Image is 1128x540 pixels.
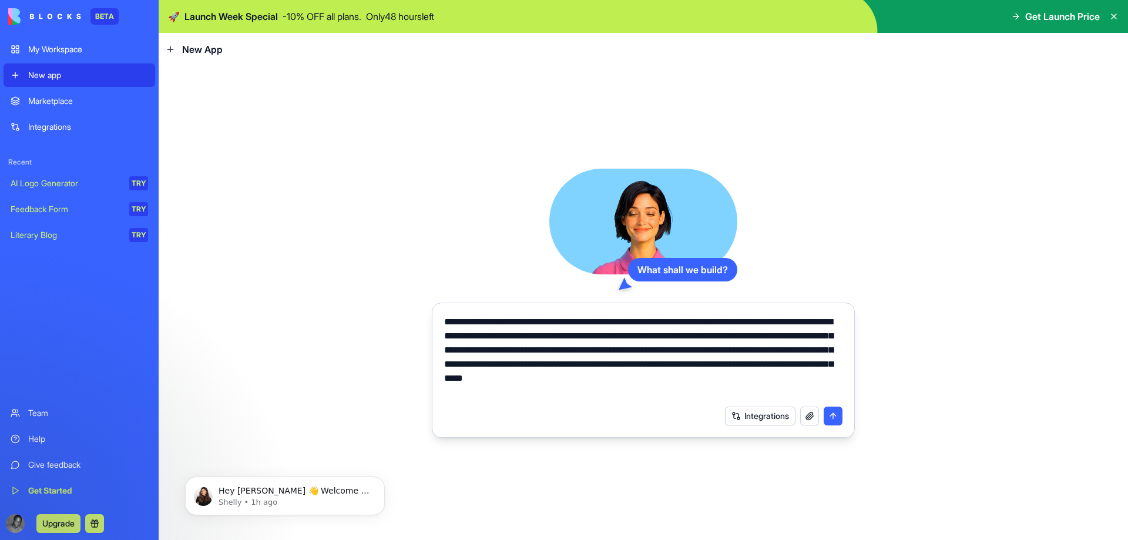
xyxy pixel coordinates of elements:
div: Help [28,433,148,445]
a: Marketplace [4,89,155,113]
p: - 10 % OFF all plans. [283,9,361,24]
div: Literary Blog [11,229,121,241]
span: Recent [4,157,155,167]
div: My Workspace [28,43,148,55]
img: logo [8,8,81,25]
a: My Workspace [4,38,155,61]
span: Get Launch Price [1025,9,1100,24]
a: Feedback FormTRY [4,197,155,221]
img: ACg8ocJjiGA69TuDBQxeeZrOs8fGtL6eXKAe0hRffDJoLbcj5Xib3PmR=s96-c [6,514,25,533]
div: New app [28,69,148,81]
a: BETA [8,8,119,25]
div: TRY [129,228,148,242]
iframe: Intercom notifications message [167,452,402,534]
div: Get Started [28,485,148,497]
div: BETA [90,8,119,25]
div: Give feedback [28,459,148,471]
a: Literary BlogTRY [4,223,155,247]
div: Marketplace [28,95,148,107]
a: New app [4,63,155,87]
a: Upgrade [36,517,80,529]
p: Only 48 hours left [366,9,434,24]
div: TRY [129,176,148,190]
a: Integrations [4,115,155,139]
a: AI Logo GeneratorTRY [4,172,155,195]
a: Get Started [4,479,155,502]
div: What shall we build? [628,258,737,281]
a: Team [4,401,155,425]
span: Launch Week Special [184,9,278,24]
div: AI Logo Generator [11,177,121,189]
span: 🚀 [168,9,180,24]
div: Team [28,407,148,419]
a: Help [4,427,155,451]
div: Integrations [28,121,148,133]
button: Upgrade [36,514,80,533]
button: Integrations [725,407,795,425]
div: TRY [129,202,148,216]
span: New App [182,42,223,56]
a: Give feedback [4,453,155,477]
div: Feedback Form [11,203,121,215]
